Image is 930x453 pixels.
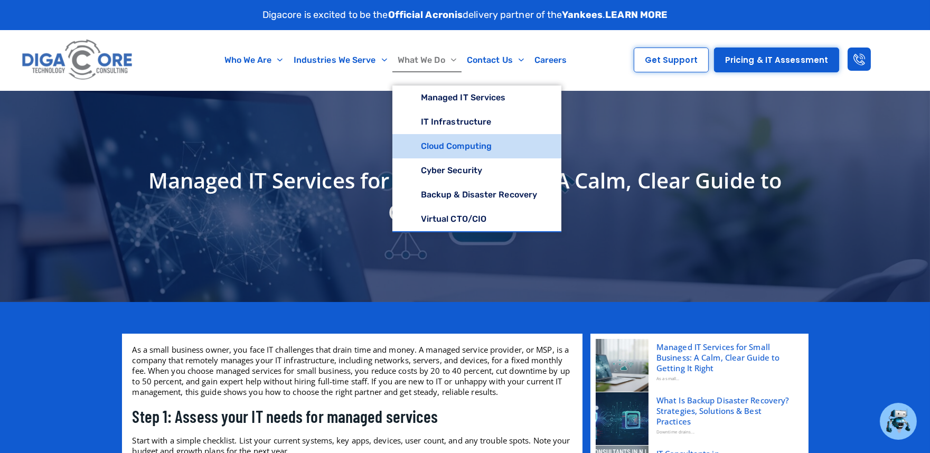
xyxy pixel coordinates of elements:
a: IT Infrastructure [392,110,562,134]
a: Get Support [634,48,709,72]
span: Pricing & IT Assessment [725,56,828,64]
a: What We Do [392,48,462,72]
a: Cyber Security [392,158,562,183]
nav: Menu [184,48,607,72]
img: tab_backlinks_grey.svg [579,61,588,70]
div: As a small... [656,373,795,384]
span: As a small business owner, you face IT challenges that drain time and money. A managed service pr... [133,344,570,397]
img: setting.svg [881,22,889,31]
a: Who We Are [219,48,288,72]
a: Backup & Disaster Recovery [392,183,562,207]
a: What Is Backup Disaster Recovery? Strategies, Solutions & Best Practices [656,395,795,427]
img: tab_keywords_by_traffic_grey.svg [333,61,341,70]
img: website_grey.svg [17,27,25,36]
span: Get Support [645,56,698,64]
div: Domain Overview [117,62,172,69]
div: Backlinks [591,62,619,69]
a: Pricing & IT Assessment [714,48,839,72]
a: Contact Us [462,48,529,72]
img: tab_seo_analyzer_grey.svg [809,61,818,70]
img: logo_orange.svg [17,17,25,25]
div: Keywords by Traffic [344,62,406,69]
a: Virtual CTO/CIO [392,207,562,231]
a: Industries We Serve [288,48,392,72]
div: Domain: [DOMAIN_NAME] [27,27,116,36]
div: Site Audit [821,62,851,69]
a: Careers [529,48,572,72]
img: Backup disaster recovery, Backup and Disaster Recovery [596,392,649,445]
div: v 4.0.25 [30,17,52,25]
img: managed IT services for small business [596,339,649,392]
ul: What We Do [392,86,562,232]
img: support.svg [859,22,867,31]
p: Digacore is excited to be the delivery partner of the . [262,8,668,22]
img: Digacore logo 1 [19,35,136,85]
h1: Managed IT Services for Small Business: A Calm, Clear Guide to Getting It Right [127,165,803,228]
strong: Official Acronis [388,9,463,21]
a: Managed IT Services for Small Business: A Calm, Clear Guide to Getting It Right [656,342,795,373]
a: Managed IT Services [392,86,562,110]
strong: Yankees [562,9,603,21]
div: Downtime drains... [656,427,795,437]
img: go_to_app.svg [903,22,912,31]
h2: Step 1: Assess your IT needs for managed services [133,405,572,428]
a: LEARN MORE [605,9,668,21]
img: tab_domain_overview_orange.svg [106,61,114,70]
a: Cloud Computing [392,134,562,158]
